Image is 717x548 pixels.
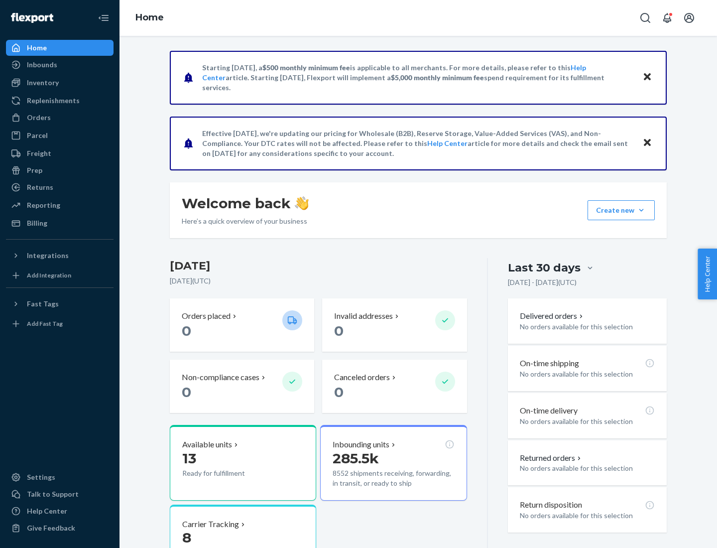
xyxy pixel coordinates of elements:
[520,369,655,379] p: No orders available for this selection
[27,319,63,328] div: Add Fast Tag
[27,60,57,70] div: Inbounds
[520,452,583,464] button: Returned orders
[6,503,114,519] a: Help Center
[6,316,114,332] a: Add Fast Tag
[295,196,309,210] img: hand-wave emoji
[182,468,274,478] p: Ready for fulfillment
[508,260,581,275] div: Last 30 days
[135,12,164,23] a: Home
[182,372,259,383] p: Non-compliance cases
[127,3,172,32] ol: breadcrumbs
[520,310,585,322] button: Delivered orders
[679,8,699,28] button: Open account menu
[182,450,196,467] span: 13
[333,439,389,450] p: Inbounding units
[427,139,468,147] a: Help Center
[27,182,53,192] div: Returns
[333,450,379,467] span: 285.5k
[635,8,655,28] button: Open Search Box
[27,218,47,228] div: Billing
[6,296,114,312] button: Fast Tags
[27,148,51,158] div: Freight
[27,523,75,533] div: Give Feedback
[6,93,114,109] a: Replenishments
[6,145,114,161] a: Freight
[182,519,239,530] p: Carrier Tracking
[182,322,191,339] span: 0
[6,268,114,283] a: Add Integration
[520,463,655,473] p: No orders available for this selection
[182,310,231,322] p: Orders placed
[27,96,80,106] div: Replenishments
[334,310,393,322] p: Invalid addresses
[391,73,484,82] span: $5,000 monthly minimum fee
[6,469,114,485] a: Settings
[27,251,69,261] div: Integrations
[27,271,71,279] div: Add Integration
[6,57,114,73] a: Inbounds
[94,8,114,28] button: Close Navigation
[27,489,79,499] div: Talk to Support
[334,322,344,339] span: 0
[170,425,316,501] button: Available units13Ready for fulfillment
[588,200,655,220] button: Create new
[333,468,454,488] p: 8552 shipments receiving, forwarding, in transit, or ready to ship
[6,179,114,195] a: Returns
[27,78,59,88] div: Inventory
[698,249,717,299] button: Help Center
[641,136,654,150] button: Close
[6,215,114,231] a: Billing
[641,70,654,85] button: Close
[182,216,309,226] p: Here’s a quick overview of your business
[6,248,114,264] button: Integrations
[170,276,467,286] p: [DATE] ( UTC )
[6,162,114,178] a: Prep
[520,322,655,332] p: No orders available for this selection
[322,360,467,413] button: Canceled orders 0
[202,129,633,158] p: Effective [DATE], we're updating our pricing for Wholesale (B2B), Reserve Storage, Value-Added Se...
[27,200,60,210] div: Reporting
[170,360,314,413] button: Non-compliance cases 0
[320,425,467,501] button: Inbounding units285.5k8552 shipments receiving, forwarding, in transit, or ready to ship
[6,520,114,536] button: Give Feedback
[508,277,577,287] p: [DATE] - [DATE] ( UTC )
[182,384,191,401] span: 0
[27,506,67,516] div: Help Center
[334,372,390,383] p: Canceled orders
[27,472,55,482] div: Settings
[27,131,48,140] div: Parcel
[182,194,309,212] h1: Welcome back
[520,511,655,521] p: No orders available for this selection
[6,40,114,56] a: Home
[6,75,114,91] a: Inventory
[520,499,582,511] p: Return disposition
[6,128,114,143] a: Parcel
[334,384,344,401] span: 0
[520,416,655,426] p: No orders available for this selection
[262,63,350,72] span: $500 monthly minimum fee
[27,113,51,123] div: Orders
[27,165,42,175] div: Prep
[27,299,59,309] div: Fast Tags
[182,529,191,546] span: 8
[657,8,677,28] button: Open notifications
[170,258,467,274] h3: [DATE]
[322,298,467,352] button: Invalid addresses 0
[6,486,114,502] a: Talk to Support
[27,43,47,53] div: Home
[170,298,314,352] button: Orders placed 0
[6,110,114,126] a: Orders
[202,63,633,93] p: Starting [DATE], a is applicable to all merchants. For more details, please refer to this article...
[182,439,232,450] p: Available units
[6,197,114,213] a: Reporting
[11,13,53,23] img: Flexport logo
[520,358,579,369] p: On-time shipping
[520,405,578,416] p: On-time delivery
